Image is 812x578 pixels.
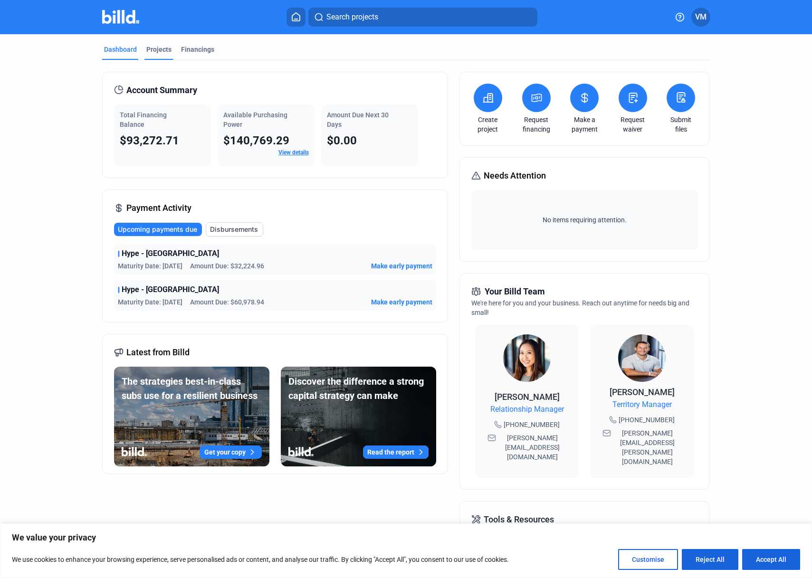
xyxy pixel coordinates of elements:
img: Billd Company Logo [102,10,140,24]
span: Amount Due: $32,224.96 [190,261,264,271]
span: [PERSON_NAME] [495,392,560,402]
p: We value your privacy [12,532,800,543]
span: Needs Attention [484,169,546,182]
div: Dashboard [104,45,137,54]
button: Upcoming payments due [114,223,202,236]
span: [PERSON_NAME][EMAIL_ADDRESS][PERSON_NAME][DOMAIN_NAME] [613,428,681,466]
span: Your Billd Team [485,285,545,298]
button: Make early payment [371,297,432,307]
button: Customise [618,549,678,570]
span: [PHONE_NUMBER] [619,415,675,425]
span: Payment Activity [126,201,191,215]
span: Amount Due: $60,978.94 [190,297,264,307]
span: $140,769.29 [223,134,289,147]
span: Tools & Resources [484,513,554,526]
a: Create project [471,115,505,134]
span: [PHONE_NUMBER] [504,420,560,429]
button: Reject All [682,549,738,570]
div: Discover the difference a strong capital strategy can make [288,374,429,403]
span: [PERSON_NAME] [610,387,675,397]
span: Amount Due Next 30 Days [327,111,389,128]
p: We use cookies to enhance your browsing experience, serve personalised ads or content, and analys... [12,554,509,565]
button: Search projects [308,8,537,27]
span: $93,272.71 [120,134,179,147]
span: Account Summary [126,84,197,97]
span: Total Financing Balance [120,111,167,128]
div: The strategies best-in-class subs use for a resilient business [122,374,262,403]
span: Relationship Manager [490,404,564,415]
div: Projects [146,45,172,54]
span: Upcoming payments due [118,225,197,234]
a: View details [278,149,309,156]
span: Disbursements [210,225,258,234]
button: VM [691,8,710,27]
span: Territory Manager [612,399,672,410]
span: Latest from Billd [126,346,190,359]
button: Read the report [363,445,429,459]
span: Maturity Date: [DATE] [118,297,182,307]
a: Request financing [520,115,553,134]
span: Hype - [GEOGRAPHIC_DATA] [122,248,219,259]
a: Submit files [664,115,697,134]
button: Make early payment [371,261,432,271]
span: Available Purchasing Power [223,111,287,128]
button: Get your copy [200,445,262,459]
span: $0.00 [327,134,357,147]
img: Territory Manager [618,334,666,382]
span: Hype - [GEOGRAPHIC_DATA] [122,284,219,295]
button: Accept All [742,549,800,570]
span: Search projects [326,11,378,23]
span: No items requiring attention. [475,215,694,225]
img: Relationship Manager [503,334,551,382]
span: VM [695,11,707,23]
button: Disbursements [206,222,263,237]
span: [PERSON_NAME][EMAIL_ADDRESS][DOMAIN_NAME] [498,433,566,462]
a: Request waiver [616,115,650,134]
span: We're here for you and your business. Reach out anytime for needs big and small! [471,299,689,316]
span: Maturity Date: [DATE] [118,261,182,271]
div: Financings [181,45,214,54]
a: Make a payment [568,115,601,134]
